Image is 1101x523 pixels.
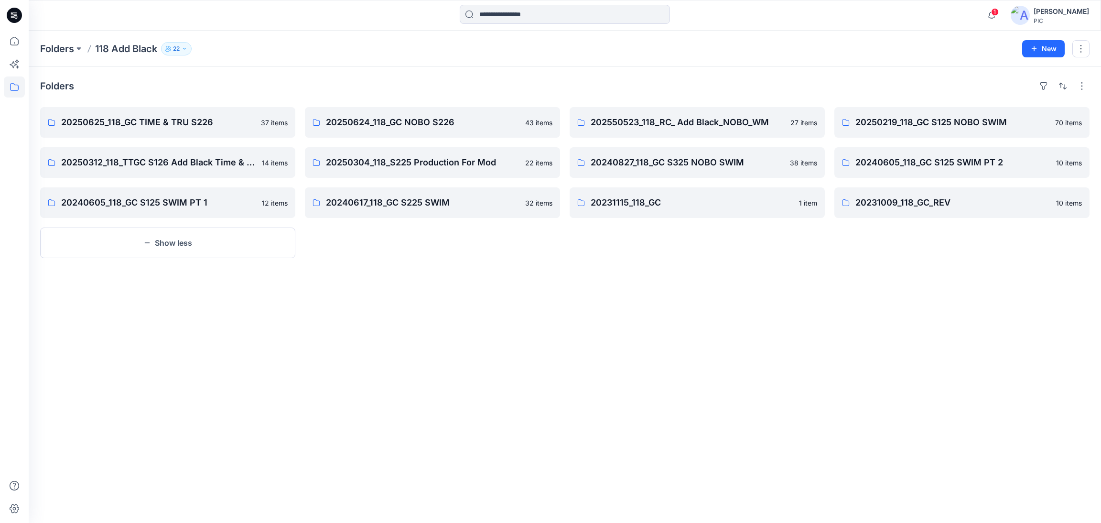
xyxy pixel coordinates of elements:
a: 20240605_118_GC S125 SWIM PT 210 items [834,147,1090,178]
p: 20250219_118_GC S125 NOBO SWIM [855,116,1049,129]
button: New [1022,40,1065,57]
a: 20231115_118_GC1 item [570,187,825,218]
p: 14 items [262,158,288,168]
p: 12 items [262,198,288,208]
p: 10 items [1056,198,1082,208]
p: 20240605_118_GC S125 SWIM PT 2 [855,156,1050,169]
p: 20240605_118_GC S125 SWIM PT 1 [61,196,256,209]
p: 70 items [1055,118,1082,128]
a: 20250312_118_TTGC S126 Add Black Time & Tru14 items [40,147,295,178]
h4: Folders [40,80,74,92]
button: 22 [161,42,192,55]
p: 20250625_118_GC TIME & TRU S226 [61,116,255,129]
span: 1 [991,8,999,16]
p: 37 items [261,118,288,128]
p: 22 [173,44,180,54]
a: 20250624_118_GC NOBO S22643 items [305,107,560,138]
p: 43 items [525,118,552,128]
p: 20231115_118_GC [591,196,793,209]
p: 27 items [790,118,817,128]
p: 20231009_118_GC_REV [855,196,1050,209]
p: 38 items [790,158,817,168]
button: Show less [40,228,295,258]
a: 20240827_118_GC S325 NOBO SWIM38 items [570,147,825,178]
a: 20240617_118_GC S225 SWIM32 items [305,187,560,218]
a: 20231009_118_GC_REV10 items [834,187,1090,218]
div: PIC [1034,17,1089,24]
p: 32 items [525,198,552,208]
p: 20250624_118_GC NOBO S226 [326,116,519,129]
p: 1 item [799,198,817,208]
a: 20250304_118_S225 Production For Mod22 items [305,147,560,178]
a: 20250219_118_GC S125 NOBO SWIM70 items [834,107,1090,138]
p: 20250312_118_TTGC S126 Add Black Time & Tru [61,156,256,169]
p: 10 items [1056,158,1082,168]
p: 118 Add Black [95,42,157,55]
p: 20240827_118_GC S325 NOBO SWIM [591,156,784,169]
p: 20250304_118_S225 Production For Mod [326,156,519,169]
p: 202550523_118_RC_ Add Black_NOBO_WM [591,116,785,129]
div: [PERSON_NAME] [1034,6,1089,17]
p: 22 items [525,158,552,168]
a: 20240605_118_GC S125 SWIM PT 112 items [40,187,295,218]
a: 20250625_118_GC TIME & TRU S22637 items [40,107,295,138]
p: 20240617_118_GC S225 SWIM [326,196,519,209]
img: avatar [1011,6,1030,25]
a: Folders [40,42,74,55]
a: 202550523_118_RC_ Add Black_NOBO_WM27 items [570,107,825,138]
